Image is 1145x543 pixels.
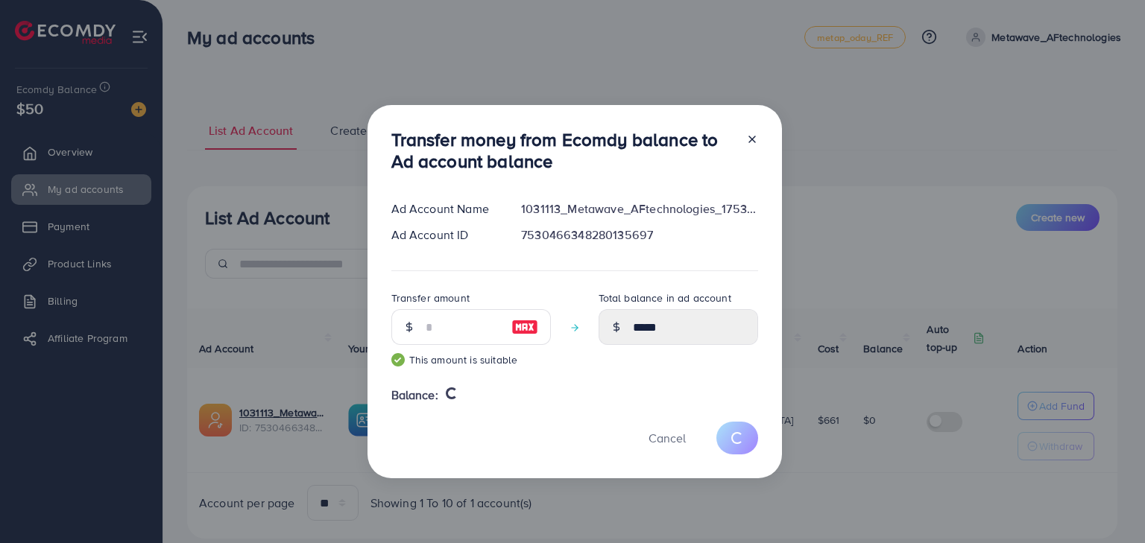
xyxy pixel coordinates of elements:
button: Cancel [630,422,704,454]
img: image [511,318,538,336]
h3: Transfer money from Ecomdy balance to Ad account balance [391,129,734,172]
div: Ad Account ID [379,226,510,244]
div: 7530466348280135697 [509,226,769,244]
div: Ad Account Name [379,200,510,217]
iframe: Chat [1082,476,1134,532]
div: 1031113_Metawave_AFtechnologies_1753323342931 [509,200,769,217]
label: Transfer amount [391,290,470,305]
span: Cancel [649,430,686,446]
img: guide [391,353,405,366]
label: Total balance in ad account [599,290,731,305]
span: Balance: [391,387,438,404]
small: This amount is suitable [391,352,551,367]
